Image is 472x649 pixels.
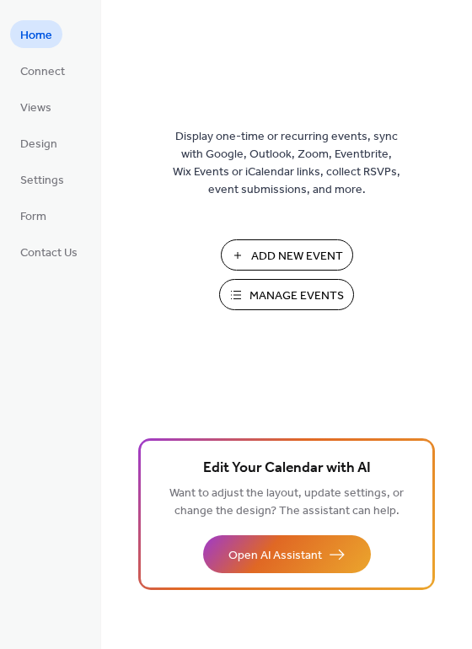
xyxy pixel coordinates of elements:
span: Manage Events [249,287,344,305]
span: Edit Your Calendar with AI [203,457,371,480]
span: Home [20,27,52,45]
span: Contact Us [20,244,78,262]
span: Settings [20,172,64,190]
a: Home [10,20,62,48]
span: Form [20,208,46,226]
a: Contact Us [10,238,88,265]
span: Display one-time or recurring events, sync with Google, Outlook, Zoom, Eventbrite, Wix Events or ... [173,128,400,199]
span: Connect [20,63,65,81]
span: Add New Event [251,248,343,265]
a: Form [10,201,56,229]
span: Design [20,136,57,153]
a: Connect [10,56,75,84]
a: Views [10,93,62,121]
span: Open AI Assistant [228,547,322,565]
a: Settings [10,165,74,193]
span: Want to adjust the layout, update settings, or change the design? The assistant can help. [169,482,404,523]
button: Open AI Assistant [203,535,371,573]
button: Manage Events [219,279,354,310]
button: Add New Event [221,239,353,271]
span: Views [20,99,51,117]
a: Design [10,129,67,157]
